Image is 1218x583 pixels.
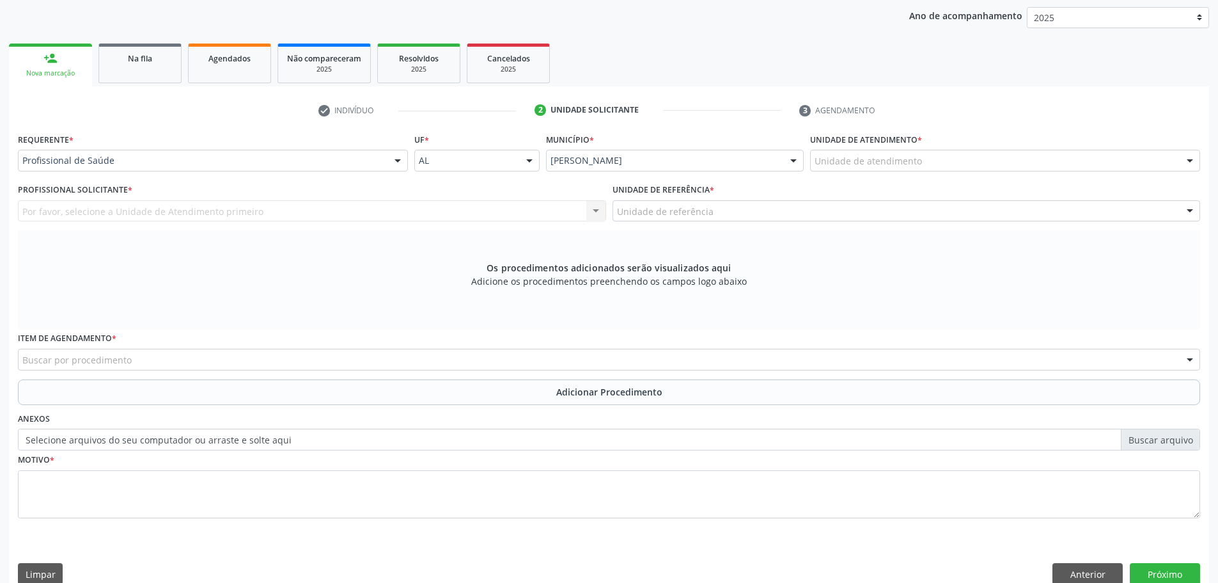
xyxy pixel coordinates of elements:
[18,68,83,78] div: Nova marcação
[287,53,361,64] span: Não compareceram
[810,130,922,150] label: Unidade de atendimento
[487,53,530,64] span: Cancelados
[471,275,747,288] span: Adicione os procedimentos preenchendo os campos logo abaixo
[550,104,639,116] div: Unidade solicitante
[550,154,777,167] span: [PERSON_NAME]
[18,329,116,349] label: Item de agendamento
[18,180,132,200] label: Profissional Solicitante
[18,130,74,150] label: Requerente
[419,154,514,167] span: AL
[476,65,540,74] div: 2025
[617,205,714,218] span: Unidade de referência
[18,451,54,470] label: Motivo
[43,51,58,65] div: person_add
[535,104,546,116] div: 2
[22,154,382,167] span: Profissional de Saúde
[287,65,361,74] div: 2025
[909,7,1022,23] p: Ano de acompanhamento
[556,385,662,399] span: Adicionar Procedimento
[487,261,731,275] span: Os procedimentos adicionados serão visualizados aqui
[815,154,922,168] span: Unidade de atendimento
[387,65,451,74] div: 2025
[399,53,439,64] span: Resolvidos
[128,53,152,64] span: Na fila
[208,53,251,64] span: Agendados
[414,130,429,150] label: UF
[18,379,1200,405] button: Adicionar Procedimento
[546,130,594,150] label: Município
[22,353,132,367] span: Buscar por procedimento
[18,410,50,429] label: Anexos
[613,180,714,200] label: Unidade de referência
